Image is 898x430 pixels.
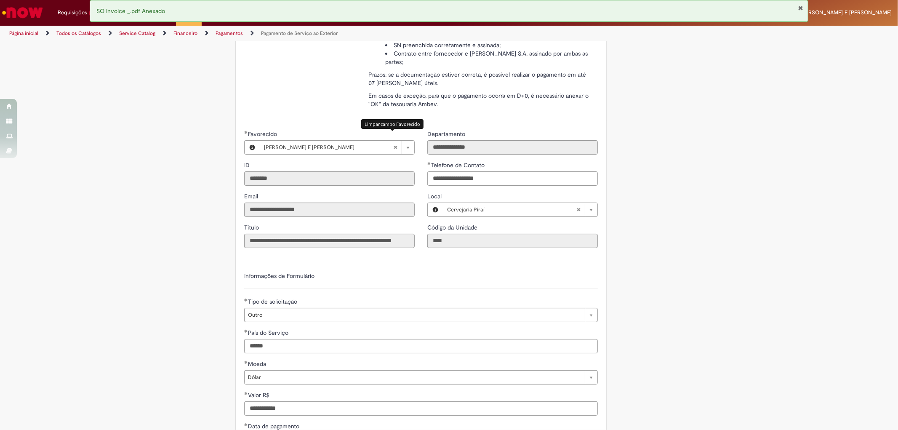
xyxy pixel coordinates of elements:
[261,30,338,37] a: Pagamento de Serviço ao Exterior
[244,131,248,134] span: Obrigatório Preenchido
[89,10,99,17] span: 20
[368,91,592,108] p: Em casos de exceção, para que o pagamento ocorra em D+0, é necessário anexar o "OK" da tesouraria...
[119,30,155,37] a: Service Catalog
[248,130,279,138] span: Necessários - Favorecido
[244,223,261,232] label: Somente leitura - Título
[443,203,597,216] a: Cervejaria PiraíLimpar campo Local
[447,203,576,216] span: Cervejaria Piraí
[244,298,248,302] span: Obrigatório Preenchido
[173,30,197,37] a: Financeiro
[427,140,598,155] input: Departamento
[244,423,248,426] span: Obrigatório Preenchido
[58,8,87,17] span: Requisições
[427,234,598,248] input: Código da Unidade
[427,162,431,165] span: Obrigatório Preenchido
[244,272,314,280] label: Informações de Formulário
[361,119,424,129] div: Limpar campo Favorecido
[216,30,243,37] a: Pagamentos
[56,30,101,37] a: Todos os Catálogos
[385,41,592,49] li: SN preenchida corretamente e assinada;
[572,203,585,216] abbr: Limpar campo Local
[245,141,260,154] button: Favorecido, Visualizar este registro Alexandre Alves Correa E Castro Junior
[260,141,414,154] a: [PERSON_NAME] E [PERSON_NAME]Limpar campo Favorecido
[431,161,486,169] span: Telefone de Contato
[6,26,592,41] ul: Trilhas de página
[248,360,268,368] span: Moeda
[427,192,443,200] span: Local
[248,329,290,337] span: País do Serviço
[244,401,598,416] input: Valor R$
[248,371,581,384] span: Dólar
[244,161,251,169] label: Somente leitura - ID
[244,234,415,248] input: Título
[368,70,592,87] p: Prazos: se a documentação estiver correta, é possível realizar o pagamento em até 07 [PERSON_NAME...
[244,203,415,217] input: Email
[427,130,467,138] label: Somente leitura - Departamento
[800,9,892,16] span: [PERSON_NAME] E [PERSON_NAME]
[427,171,598,186] input: Telefone de Contato
[244,392,248,395] span: Obrigatório Preenchido
[427,224,479,231] span: Somente leitura - Código da Unidade
[389,141,402,154] abbr: Limpar campo Favorecido
[1,4,44,21] img: ServiceNow
[428,203,443,216] button: Local, Visualizar este registro Cervejaria Piraí
[798,5,804,11] button: Fechar Notificação
[264,141,393,154] span: [PERSON_NAME] E [PERSON_NAME]
[244,339,598,353] input: País do Serviço
[248,298,299,305] span: Tipo de solicitação
[248,391,271,399] span: Valor R$
[96,7,165,15] span: SO Invoice _.pdf Anexado
[385,49,592,66] li: Contrato entre fornecedor e [PERSON_NAME] S.A. assinado por ambas as partes;
[244,329,248,333] span: Obrigatório Preenchido
[244,224,261,231] span: Somente leitura - Título
[244,171,415,186] input: ID
[244,361,248,364] span: Obrigatório Preenchido
[427,223,479,232] label: Somente leitura - Código da Unidade
[248,308,581,322] span: Outro
[244,192,260,200] label: Somente leitura - Email
[248,422,301,430] span: Data de pagamento
[9,30,38,37] a: Página inicial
